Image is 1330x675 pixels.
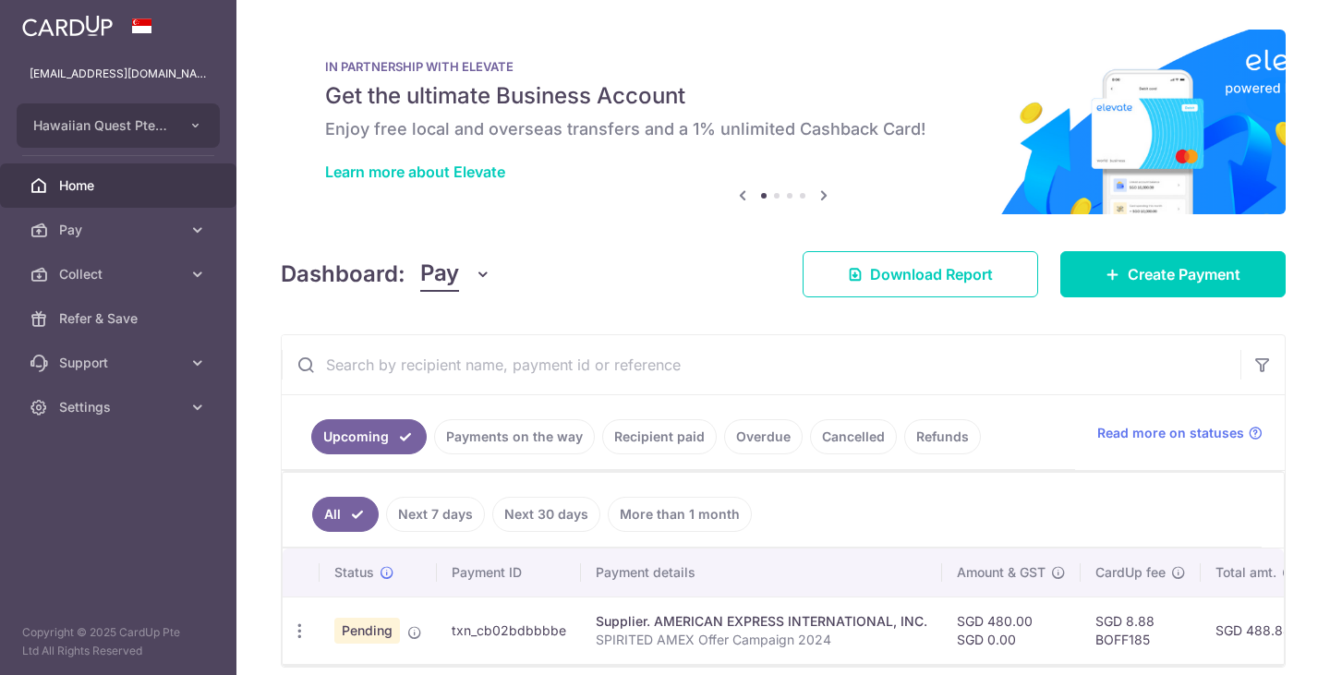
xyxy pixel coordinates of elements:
button: Hawaiian Quest Pte Ltd [17,103,220,148]
span: Support [59,354,181,372]
h6: Enjoy free local and overseas transfers and a 1% unlimited Cashback Card! [325,118,1241,140]
span: Pay [59,221,181,239]
span: Download Report [870,263,993,285]
td: SGD 8.88 BOFF185 [1081,597,1201,664]
a: Download Report [803,251,1038,297]
a: Overdue [724,419,803,454]
span: Hawaiian Quest Pte Ltd [33,116,170,135]
td: txn_cb02bdbbbbe [437,597,581,664]
button: Pay [420,257,491,292]
span: Read more on statuses [1097,424,1244,442]
p: [EMAIL_ADDRESS][DOMAIN_NAME] [30,65,207,83]
span: Refer & Save [59,309,181,328]
span: CardUp fee [1095,563,1166,582]
span: Settings [59,398,181,416]
a: Cancelled [810,419,897,454]
img: CardUp [22,15,113,37]
p: IN PARTNERSHIP WITH ELEVATE [325,59,1241,74]
span: Collect [59,265,181,283]
th: Payment ID [437,548,581,597]
a: Create Payment [1060,251,1286,297]
a: Recipient paid [602,419,717,454]
a: Next 30 days [492,497,600,532]
a: All [312,497,379,532]
p: SPIRITED AMEX Offer Campaign 2024 [596,631,927,649]
span: Status [334,563,374,582]
img: Renovation banner [281,30,1286,214]
th: Payment details [581,548,942,597]
a: Learn more about Elevate [325,163,505,181]
input: Search by recipient name, payment id or reference [282,335,1240,394]
span: Pay [420,257,459,292]
span: Home [59,176,181,195]
a: Read more on statuses [1097,424,1263,442]
span: Pending [334,618,400,644]
h5: Get the ultimate Business Account [325,81,1241,111]
a: Refunds [904,419,981,454]
span: Create Payment [1128,263,1240,285]
a: Upcoming [311,419,427,454]
div: Supplier. AMERICAN EXPRESS INTERNATIONAL, INC. [596,612,927,631]
td: SGD 480.00 SGD 0.00 [942,597,1081,664]
a: Payments on the way [434,419,595,454]
span: Total amt. [1215,563,1276,582]
span: Amount & GST [957,563,1046,582]
h4: Dashboard: [281,258,405,291]
a: More than 1 month [608,497,752,532]
a: Next 7 days [386,497,485,532]
td: SGD 488.88 [1201,597,1312,664]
